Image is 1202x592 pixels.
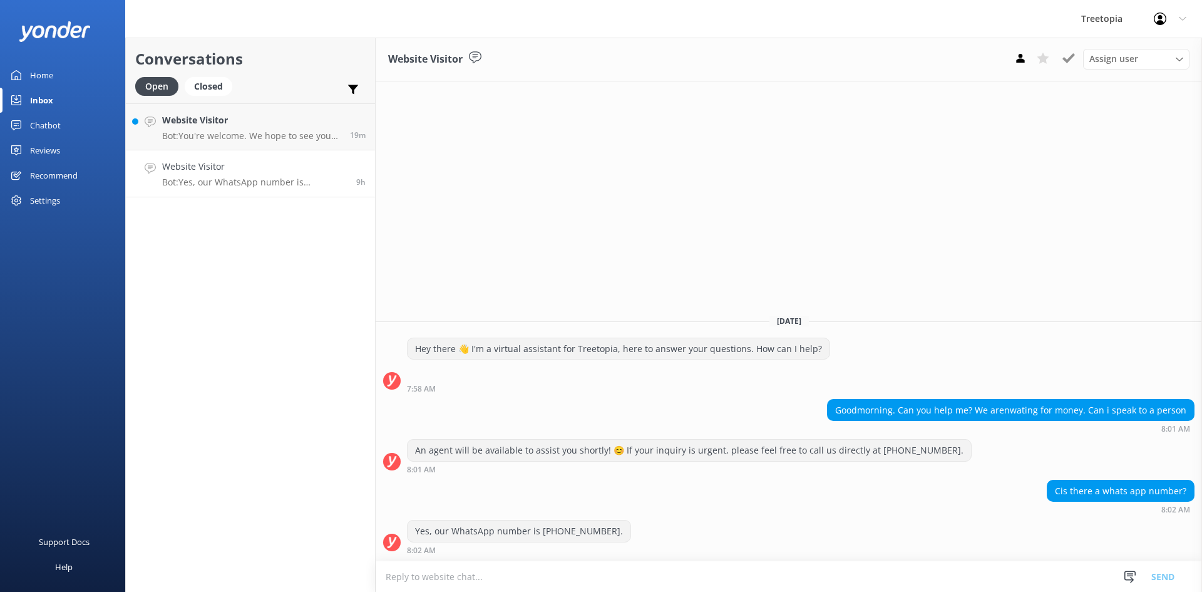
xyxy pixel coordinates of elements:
[135,47,366,71] h2: Conversations
[162,160,347,174] h4: Website Visitor
[135,77,178,96] div: Open
[185,77,232,96] div: Closed
[356,177,366,187] span: Sep 07 2025 08:02am (UTC -06:00) America/Mexico_City
[19,21,91,42] img: yonder-white-logo.png
[30,138,60,163] div: Reviews
[162,177,347,188] p: Bot: Yes, our WhatsApp number is [PHONE_NUMBER].
[1161,425,1190,433] strong: 8:01 AM
[1083,49,1189,69] div: Assign User
[408,338,830,360] div: Hey there 👋 I'm a virtual assistant for Treetopia, here to answer your questions. How can I help?
[408,521,630,542] div: Yes, our WhatsApp number is [PHONE_NUMBER].
[30,163,78,188] div: Recommend
[30,88,53,113] div: Inbox
[30,188,60,213] div: Settings
[388,51,463,68] h3: Website Visitor
[126,103,375,150] a: Website VisitorBot:You're welcome. We hope to see you at [GEOGRAPHIC_DATA] soon!19m
[135,79,185,93] a: Open
[828,400,1194,421] div: Goodmorning. Can you help me? We arenwating for money. Can i speak to a person
[55,554,73,579] div: Help
[407,466,436,474] strong: 8:01 AM
[30,63,53,88] div: Home
[407,546,631,554] div: Sep 07 2025 08:02am (UTC -06:00) America/Mexico_City
[407,384,830,393] div: Sep 07 2025 07:58am (UTC -06:00) America/Mexico_City
[1047,505,1194,514] div: Sep 07 2025 08:02am (UTC -06:00) America/Mexico_City
[1089,52,1138,66] span: Assign user
[162,113,341,127] h4: Website Visitor
[408,440,971,461] div: An agent will be available to assist you shortly! 😊 If your inquiry is urgent, please feel free t...
[30,113,61,138] div: Chatbot
[185,79,239,93] a: Closed
[769,316,809,326] span: [DATE]
[1161,506,1190,514] strong: 8:02 AM
[126,150,375,197] a: Website VisitorBot:Yes, our WhatsApp number is [PHONE_NUMBER].9h
[39,529,90,554] div: Support Docs
[1047,480,1194,502] div: Cis there a whats app number?
[827,424,1194,433] div: Sep 07 2025 08:01am (UTC -06:00) America/Mexico_City
[407,547,436,554] strong: 8:02 AM
[162,130,341,142] p: Bot: You're welcome. We hope to see you at [GEOGRAPHIC_DATA] soon!
[407,385,436,393] strong: 7:58 AM
[350,130,366,140] span: Sep 07 2025 05:42pm (UTC -06:00) America/Mexico_City
[407,465,972,474] div: Sep 07 2025 08:01am (UTC -06:00) America/Mexico_City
